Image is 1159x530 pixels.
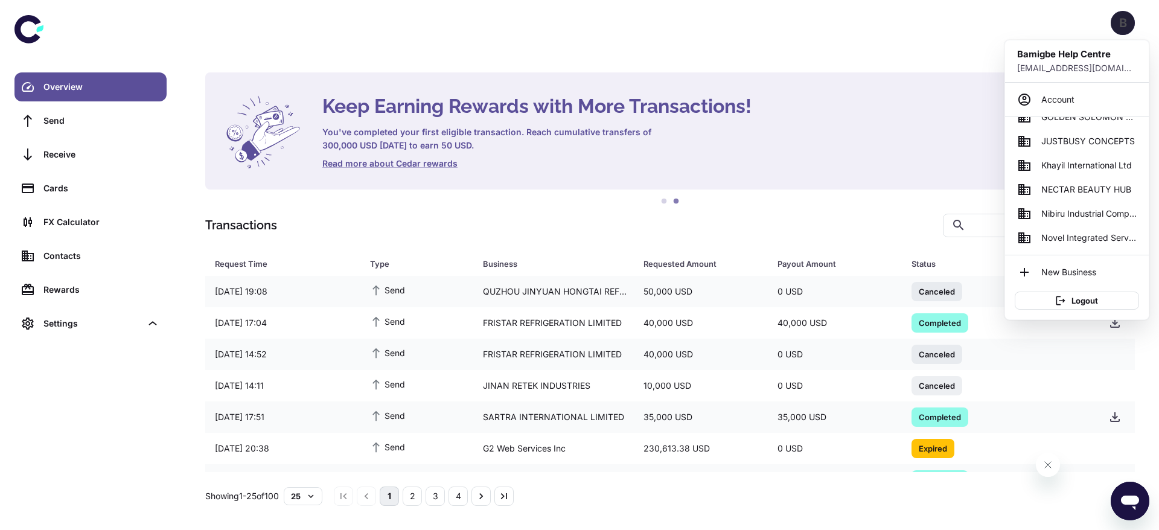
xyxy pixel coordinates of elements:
span: GOLDEN SOLOMON CAPITAL INVESTMENT LTD [1041,110,1137,124]
p: [EMAIL_ADDRESS][DOMAIN_NAME] [1017,62,1137,75]
a: Account [1010,88,1144,112]
span: JUSTBUSY CONCEPTS [1041,135,1135,148]
span: NECTAR BEAUTY HUB [1041,183,1131,196]
h6: Bamigbe Help Centre [1017,48,1137,62]
iframe: Close message [1036,453,1060,477]
span: Nibiru Industrial Company Ltd [1041,207,1137,220]
span: Khayil International Ltd [1041,159,1132,172]
span: Hi. Need any help? [7,8,87,18]
li: New Business [1010,260,1144,284]
span: Novel Integrated Services Ltd [1041,231,1137,244]
iframe: Button to launch messaging window [1111,482,1149,520]
button: Logout [1015,292,1139,310]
